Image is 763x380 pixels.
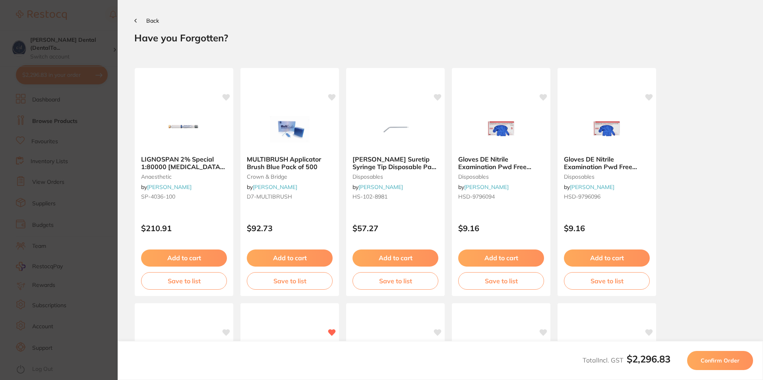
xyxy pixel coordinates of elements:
a: [PERSON_NAME] [253,183,297,191]
h2: Have you Forgotten? [134,32,746,44]
b: Gloves DE Nitrile Examination Pwd Free Small Box 200 [458,156,544,170]
span: by [458,183,509,191]
small: disposables [564,173,650,180]
button: Back [134,18,159,24]
p: $9.16 [564,224,650,233]
b: Gloves DE Nitrile Examination Pwd Free Large Box 200 [564,156,650,170]
p: $57.27 [352,224,438,233]
button: Save to list [564,272,650,290]
img: Gloves DE Nitrile Examination Pwd Free Small Box 200 [475,109,527,149]
small: HS-102-8981 [352,193,438,200]
a: [PERSON_NAME] [464,183,509,191]
span: by [352,183,403,191]
span: by [141,183,192,191]
button: Add to cart [247,249,333,266]
button: Add to cart [564,249,650,266]
span: by [564,183,614,191]
button: Save to list [247,272,333,290]
small: HSD-9796094 [458,193,544,200]
small: HSD-9796096 [564,193,650,200]
img: HENRY SCHEIN Suretip Syringe Tip Disposable Pack of 250 [370,109,421,149]
button: Add to cart [458,249,544,266]
p: $9.16 [458,224,544,233]
button: Save to list [352,272,438,290]
p: $210.91 [141,224,227,233]
a: [PERSON_NAME] [358,183,403,191]
b: LIGNOSPAN 2% Special 1:80000 adrenalin 2.2ml 2xBox 50 [141,156,227,170]
b: MULTIBRUSH Applicator Brush Blue Pack of 500 [247,156,333,170]
b: $2,296.83 [627,353,670,365]
span: by [247,183,297,191]
small: anaesthetic [141,173,227,180]
small: crown & bridge [247,173,333,180]
button: Add to cart [141,249,227,266]
b: HENRY SCHEIN Suretip Syringe Tip Disposable Pack of 250 [352,156,438,170]
a: [PERSON_NAME] [570,183,614,191]
span: Total Incl. GST [583,356,670,364]
p: $92.73 [247,224,333,233]
small: D7-MULTIBRUSH [247,193,333,200]
img: Gloves DE Nitrile Examination Pwd Free Large Box 200 [581,109,633,149]
img: MULTIBRUSH Applicator Brush Blue Pack of 500 [264,109,316,149]
span: Confirm Order [701,357,740,364]
small: disposables [458,173,544,180]
img: LIGNOSPAN 2% Special 1:80000 adrenalin 2.2ml 2xBox 50 [158,109,210,149]
a: [PERSON_NAME] [147,183,192,191]
button: Save to list [141,272,227,290]
button: Save to list [458,272,544,290]
button: Add to cart [352,249,438,266]
button: Confirm Order [687,351,753,370]
small: disposables [352,173,438,180]
small: SP-4036-100 [141,193,227,200]
span: Back [146,17,159,24]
